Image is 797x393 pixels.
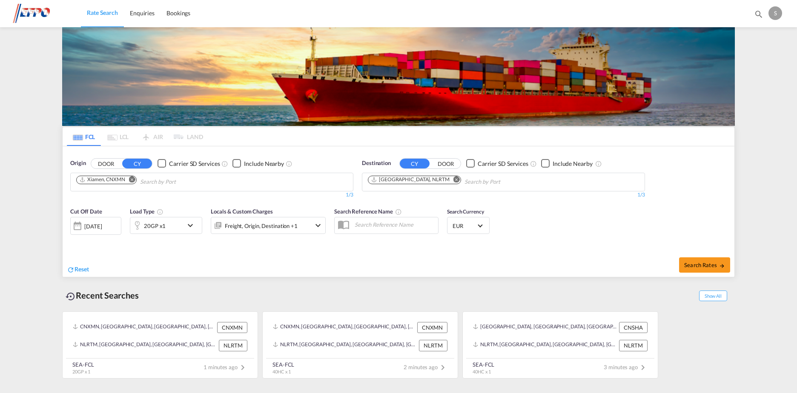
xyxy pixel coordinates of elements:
[123,176,136,185] button: Remove
[754,9,763,19] md-icon: icon-magnify
[130,208,163,215] span: Load Type
[244,159,284,168] div: Include Nearby
[286,160,292,167] md-icon: Unchecked: Ignores neighbouring ports when fetching rates.Checked : Includes neighbouring ports w...
[217,322,247,333] div: CNXMN
[70,159,86,168] span: Origin
[238,362,248,373] md-icon: icon-chevron-right
[754,9,763,22] div: icon-magnify
[232,159,284,168] md-checkbox: Checkbox No Ink
[273,322,415,333] div: CNXMN, Xiamen, China, Greater China & Far East Asia, Asia Pacific
[473,340,617,351] div: NLRTM, Rotterdam, Netherlands, Western Europe, Europe
[219,340,247,351] div: NLRTM
[473,322,617,333] div: CNSHA, Shanghai, China, Greater China & Far East Asia, Asia Pacific
[67,266,75,273] md-icon: icon-refresh
[72,361,94,368] div: SEA-FCL
[400,159,430,168] button: CY
[70,208,102,215] span: Cut Off Date
[211,208,273,215] span: Locals & Custom Charges
[144,220,166,232] div: 20GP x1
[63,146,734,277] div: OriginDOOR CY Checkbox No InkUnchecked: Search for CY (Container Yard) services for all selected ...
[221,160,228,167] md-icon: Unchecked: Search for CY (Container Yard) services for all selected carriers.Checked : Search for...
[553,159,593,168] div: Include Nearby
[72,369,90,374] span: 20GP x 1
[417,322,447,333] div: CNXMN
[438,362,448,373] md-icon: icon-chevron-right
[466,159,528,168] md-checkbox: Checkbox No Ink
[157,208,163,215] md-icon: icon-information-outline
[185,220,200,231] md-icon: icon-chevron-down
[262,311,458,379] recent-search-card: CNXMN, [GEOGRAPHIC_DATA], [GEOGRAPHIC_DATA], [GEOGRAPHIC_DATA] & [GEOGRAPHIC_DATA], [GEOGRAPHIC_D...
[13,4,70,23] img: d38966e06f5511efa686cdb0e1f57a29.png
[699,290,727,301] span: Show All
[66,291,76,302] md-icon: icon-backup-restore
[362,191,645,199] div: 1/3
[452,219,485,232] md-select: Select Currency: € EUREuro
[367,173,549,189] md-chips-wrap: Chips container. Use arrow keys to select chips.
[70,234,77,245] md-datepicker: Select
[62,27,735,126] img: LCL+%26+FCL+BACKGROUND.png
[75,265,89,273] span: Reset
[530,160,537,167] md-icon: Unchecked: Search for CY (Container Yard) services for all selected carriers.Checked : Search for...
[464,175,545,189] input: Chips input.
[140,175,221,189] input: Chips input.
[79,176,127,183] div: Press delete to remove this chip.
[595,160,602,167] md-icon: Unchecked: Ignores neighbouring ports when fetching rates.Checked : Includes neighbouring ports w...
[272,369,291,374] span: 40HC x 1
[91,159,121,168] button: DOOR
[638,362,648,373] md-icon: icon-chevron-right
[719,263,725,269] md-icon: icon-arrow-right
[169,159,220,168] div: Carrier SD Services
[122,159,152,168] button: CY
[462,311,658,379] recent-search-card: [GEOGRAPHIC_DATA], [GEOGRAPHIC_DATA], [GEOGRAPHIC_DATA], [GEOGRAPHIC_DATA] & [GEOGRAPHIC_DATA], [...
[225,220,298,232] div: Freight Origin Destination Factory Stuffing
[334,208,402,215] span: Search Reference Name
[478,159,528,168] div: Carrier SD Services
[130,9,155,17] span: Enquiries
[75,173,224,189] md-chips-wrap: Chips container. Use arrow keys to select chips.
[541,159,593,168] md-checkbox: Checkbox No Ink
[73,340,217,351] div: NLRTM, Rotterdam, Netherlands, Western Europe, Europe
[431,159,461,168] button: DOOR
[619,322,648,333] div: CNSHA
[453,222,476,230] span: EUR
[404,364,448,370] span: 2 minutes ago
[204,364,248,370] span: 1 minutes ago
[619,340,648,351] div: NLRTM
[67,265,89,274] div: icon-refreshReset
[158,159,220,168] md-checkbox: Checkbox No Ink
[768,6,782,20] div: s
[70,217,121,235] div: [DATE]
[419,340,447,351] div: NLRTM
[350,218,438,231] input: Search Reference Name
[67,127,101,146] md-tab-item: FCL
[67,127,203,146] md-pagination-wrapper: Use the left and right arrow keys to navigate between tabs
[70,191,353,199] div: 1/3
[371,176,451,183] div: Press delete to remove this chip.
[362,159,391,168] span: Destination
[604,364,648,370] span: 3 minutes ago
[62,286,142,305] div: Recent Searches
[371,176,450,183] div: Rotterdam, NLRTM
[448,176,461,185] button: Remove
[166,9,190,17] span: Bookings
[313,220,323,231] md-icon: icon-chevron-down
[87,9,118,16] span: Rate Search
[272,361,294,368] div: SEA-FCL
[62,311,258,379] recent-search-card: CNXMN, [GEOGRAPHIC_DATA], [GEOGRAPHIC_DATA], [GEOGRAPHIC_DATA] & [GEOGRAPHIC_DATA], [GEOGRAPHIC_D...
[679,257,730,273] button: Search Ratesicon-arrow-right
[84,222,102,230] div: [DATE]
[130,217,202,234] div: 20GP x1icon-chevron-down
[273,340,417,351] div: NLRTM, Rotterdam, Netherlands, Western Europe, Europe
[79,176,125,183] div: Xiamen, CNXMN
[73,322,215,333] div: CNXMN, Xiamen, China, Greater China & Far East Asia, Asia Pacific
[211,217,326,234] div: Freight Origin Destination Factory Stuffingicon-chevron-down
[447,208,484,215] span: Search Currency
[473,369,491,374] span: 40HC x 1
[684,262,725,268] span: Search Rates
[473,361,494,368] div: SEA-FCL
[395,208,402,215] md-icon: Your search will be saved by the below given name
